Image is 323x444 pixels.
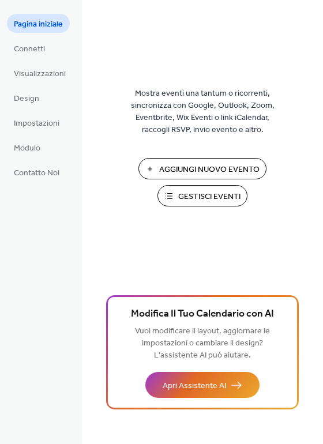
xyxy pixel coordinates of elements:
[14,167,59,179] span: Contatto Noi
[7,163,66,182] a: Contatto Noi
[14,68,66,80] span: Visualizzazioni
[138,158,266,179] button: Aggiungi Nuovo Evento
[125,88,280,136] span: Mostra eventi una tantum o ricorrenti, sincronizza con Google, Outlook, Zoom, Eventbrite, Wix Eve...
[157,185,247,206] button: Gestisci Eventi
[7,14,70,33] a: Pagina iniziale
[178,191,241,203] span: Gestisci Eventi
[14,93,39,105] span: Design
[159,164,260,176] span: Aggiungi Nuovo Evento
[14,43,45,55] span: Connetti
[14,18,63,31] span: Pagina iniziale
[7,113,66,132] a: Impostazioni
[7,39,52,58] a: Connetti
[163,380,226,392] span: Apri Assistente AI
[7,88,46,107] a: Design
[135,323,270,363] span: Vuoi modificare il layout, aggiornare le impostazioni o cambiare il design? L'assistente AI può a...
[131,306,274,322] span: Modifica Il Tuo Calendario con AI
[7,138,47,157] a: Modulo
[7,63,73,82] a: Visualizzazioni
[14,142,40,155] span: Modulo
[145,372,260,398] button: Apri Assistente AI
[14,118,59,130] span: Impostazioni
